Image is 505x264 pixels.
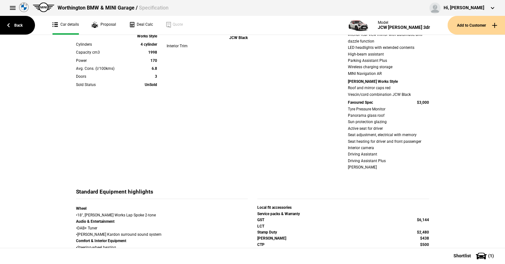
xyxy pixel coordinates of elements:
[417,100,429,105] strong: $3,000
[76,219,114,224] strong: Audio & Entertainment
[58,4,168,11] div: Worthington BMW & MINI Garage /
[76,65,125,72] div: Avg. Cons. (l/100kms)
[145,82,157,87] strong: UnSold
[378,20,430,25] div: Model
[420,236,429,241] strong: $438
[348,100,373,105] strong: Favoured Spec
[257,224,264,228] strong: LCT
[52,16,79,35] a: Car details
[155,74,157,79] strong: 3
[76,188,248,199] div: Standard Equipment highlights
[139,5,168,11] span: Specification
[348,85,429,98] div: Roof and mirror caps red Vescin/cord combination JCW Black
[76,82,125,88] div: Sold Status
[76,239,126,243] strong: Comfort & Interior Equipment
[348,79,398,84] strong: [PERSON_NAME] Works Style
[76,49,125,56] div: Capacity cm3
[444,248,505,264] button: Shortlist(1)
[417,218,429,222] strong: $6,144
[257,242,265,247] strong: CTP
[257,212,300,216] strong: Service packs & Warranty
[148,50,157,55] strong: 1998
[152,66,157,71] strong: 6.8
[444,5,484,11] div: Hi, [PERSON_NAME]
[167,43,199,49] div: Interior Trim
[257,205,292,210] strong: Local fit accessories
[92,16,116,35] a: Proposal
[378,25,430,30] div: JCW [PERSON_NAME] 3dr
[76,73,125,80] div: Doors
[257,236,286,241] strong: [PERSON_NAME]
[348,12,429,77] div: Comfort access system Interior and exterior mirrors with automatic anti-dazzle function Interior ...
[257,218,264,222] strong: GST
[488,254,494,258] span: ( 1 )
[141,42,157,47] strong: 4 cylinder
[76,41,125,48] div: Cylinders
[447,16,505,35] button: Add to Customer
[348,106,429,171] div: Tyre Pressure Monitor Panorama glass roof Sun protection glazing Active seat for driver Seat adju...
[76,57,125,64] div: Power
[76,206,86,211] strong: Wheel
[420,242,429,247] strong: $500
[129,16,153,35] a: Deal Calc
[257,230,277,234] strong: Stamp Duty
[19,3,29,12] img: bmw.png
[33,3,54,12] img: mini.png
[150,58,157,63] strong: 170
[417,230,429,234] strong: $2,480
[453,254,471,258] span: Shortlist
